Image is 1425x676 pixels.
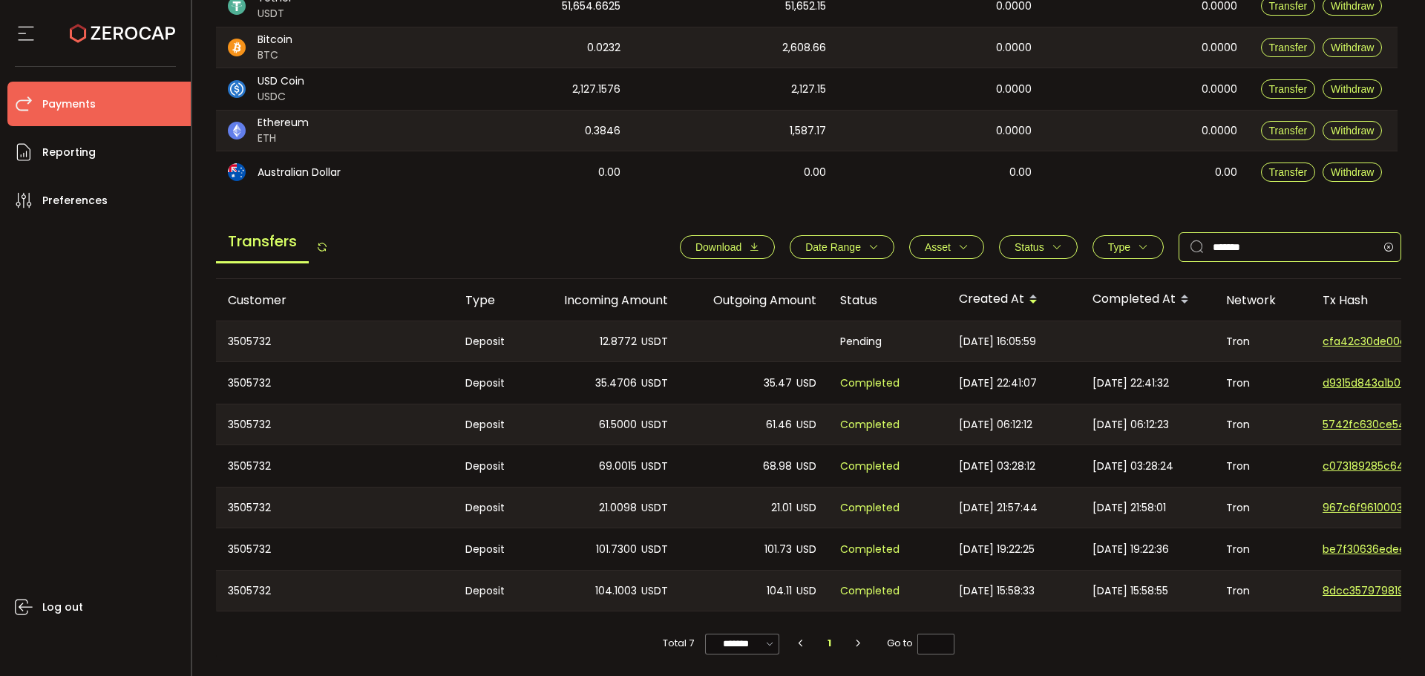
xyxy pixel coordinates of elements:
span: USD [796,541,816,558]
span: 0.0000 [1202,39,1237,56]
span: Payments [42,93,96,115]
div: Incoming Amount [531,292,680,309]
img: aud_portfolio.svg [228,163,246,181]
div: Tron [1214,571,1311,611]
span: USDT [641,416,668,433]
div: Deposit [453,404,531,444]
span: 101.73 [764,541,792,558]
div: Outgoing Amount [680,292,828,309]
div: 3505732 [216,321,453,361]
div: 3505732 [216,571,453,611]
div: 3505732 [216,488,453,528]
div: Tron [1214,445,1311,487]
div: Tron [1214,362,1311,404]
span: USD [796,375,816,392]
div: Deposit [453,488,531,528]
span: USD [796,416,816,433]
span: 104.1003 [595,583,637,600]
span: 35.47 [764,375,792,392]
span: 21.01 [771,499,792,516]
button: Transfer [1261,121,1316,140]
span: 0.0000 [996,81,1032,98]
span: Completed [840,458,900,475]
span: USDT [641,333,668,350]
span: USD Coin [258,73,304,89]
div: 3505732 [216,404,453,444]
span: Transfer [1269,83,1308,95]
span: [DATE] 03:28:24 [1092,458,1173,475]
span: USD [796,583,816,600]
span: [DATE] 22:41:32 [1092,375,1169,392]
span: Preferences [42,190,108,211]
div: Deposit [453,321,531,361]
div: Customer [216,292,453,309]
span: USD [796,458,816,475]
button: Date Range [790,235,894,259]
span: [DATE] 21:58:01 [1092,499,1166,516]
span: 0.3846 [585,122,620,140]
span: Download [695,241,741,253]
span: 1,587.17 [790,122,826,140]
span: 104.11 [767,583,792,600]
button: Withdraw [1323,79,1382,99]
span: [DATE] 16:05:59 [959,333,1036,350]
span: Transfer [1269,125,1308,137]
span: [DATE] 06:12:12 [959,416,1032,433]
span: USDT [641,375,668,392]
span: USDT [641,458,668,475]
div: Tron [1214,321,1311,361]
span: USDT [641,541,668,558]
span: Pending [840,333,882,350]
div: Deposit [453,528,531,570]
span: 68.98 [763,458,792,475]
span: 0.0000 [996,39,1032,56]
button: Asset [909,235,984,259]
span: USDT [641,583,668,600]
span: USDC [258,89,304,105]
div: Tron [1214,404,1311,444]
span: Transfers [216,221,309,263]
div: Type [453,292,531,309]
span: USD [796,499,816,516]
span: 21.0098 [599,499,637,516]
span: Total 7 [663,633,694,654]
span: Australian Dollar [258,165,341,180]
button: Transfer [1261,79,1316,99]
span: [DATE] 19:22:36 [1092,541,1169,558]
span: [DATE] 15:58:55 [1092,583,1168,600]
span: Type [1108,241,1130,253]
iframe: Chat Widget [1252,516,1425,676]
div: Tron [1214,528,1311,570]
span: 101.7300 [596,541,637,558]
span: 0.0000 [1202,81,1237,98]
span: 0.00 [1215,164,1237,181]
div: Deposit [453,445,531,487]
span: Completed [840,583,900,600]
span: Withdraw [1331,83,1374,95]
span: Asset [925,241,951,253]
button: Withdraw [1323,121,1382,140]
img: eth_portfolio.svg [228,122,246,140]
span: 35.4706 [595,375,637,392]
span: 61.5000 [599,416,637,433]
span: Ethereum [258,115,309,131]
div: Status [828,292,947,309]
span: 2,127.15 [791,81,826,98]
span: [DATE] 15:58:33 [959,583,1035,600]
div: 3505732 [216,445,453,487]
span: [DATE] 22:41:07 [959,375,1037,392]
span: Date Range [805,241,861,253]
span: 61.46 [766,416,792,433]
span: 2,608.66 [782,39,826,56]
span: Completed [840,541,900,558]
div: Network [1214,292,1311,309]
span: BTC [258,47,292,63]
span: 0.00 [804,164,826,181]
img: usdc_portfolio.svg [228,80,246,98]
span: 2,127.1576 [572,81,620,98]
div: Completed At [1081,287,1214,312]
button: Withdraw [1323,38,1382,57]
img: btc_portfolio.svg [228,39,246,56]
button: Withdraw [1323,163,1382,182]
div: Deposit [453,571,531,611]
